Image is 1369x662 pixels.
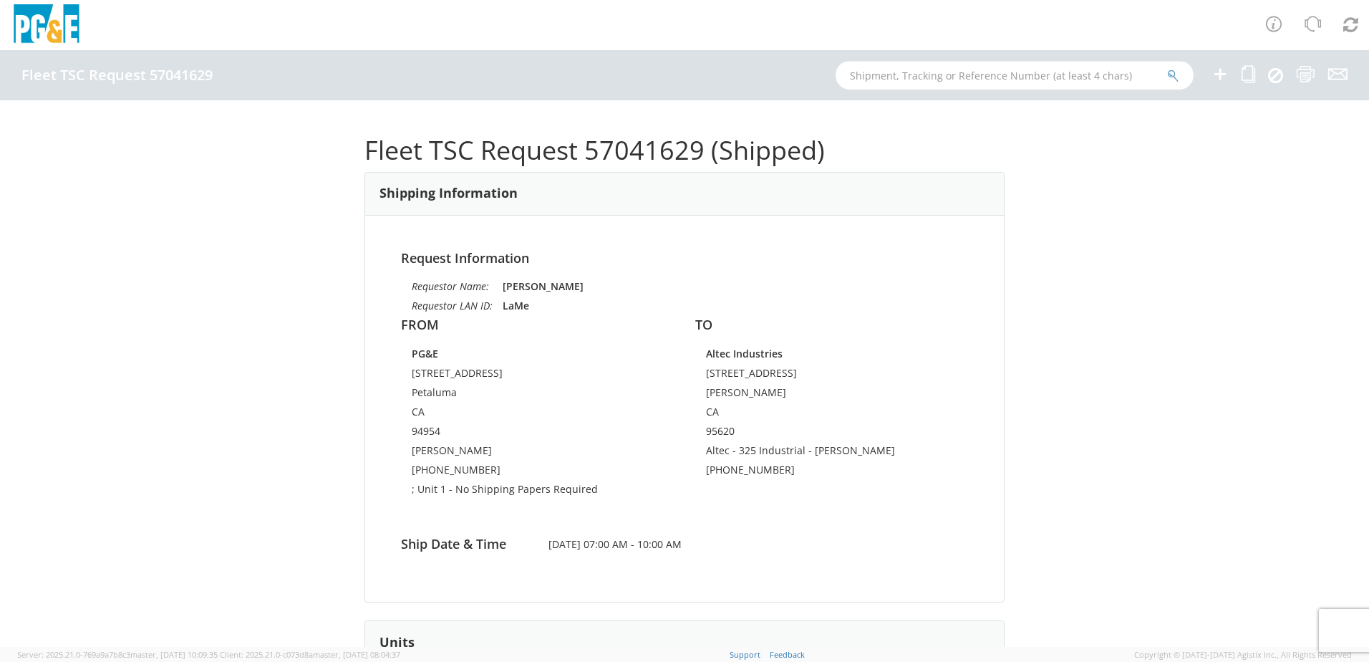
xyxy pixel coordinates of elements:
span: master, [DATE] 08:04:37 [313,649,400,660]
td: [PHONE_NUMBER] [706,463,957,482]
a: Support [730,649,760,660]
span: Server: 2025.21.0-769a9a7b8c3 [17,649,218,660]
h4: TO [695,318,968,332]
span: master, [DATE] 10:09:35 [130,649,218,660]
img: pge-logo-06675f144f4cfa6a6814.png [11,4,82,47]
input: Shipment, Tracking or Reference Number (at least 4 chars) [836,61,1194,90]
span: [DATE] 07:00 AM - 10:00 AM [538,537,832,552]
strong: LaMe [503,299,529,312]
td: ; Unit 1 - No Shipping Papers Required [412,482,663,502]
span: Copyright © [DATE]-[DATE] Agistix Inc., All Rights Reserved [1134,649,1352,661]
i: Requestor Name: [412,279,489,293]
strong: Altec Industries [706,347,783,360]
td: CA [706,405,957,424]
h1: Fleet TSC Request 57041629 (Shipped) [364,136,1005,165]
td: Altec - 325 Industrial - [PERSON_NAME] [706,443,957,463]
strong: [PERSON_NAME] [503,279,584,293]
td: [PHONE_NUMBER] [412,463,663,482]
h4: Fleet TSC Request 57041629 [21,67,213,83]
td: [PERSON_NAME] [706,385,957,405]
td: Petaluma [412,385,663,405]
td: 94954 [412,424,663,443]
td: CA [412,405,663,424]
td: [PERSON_NAME] [412,443,663,463]
span: Client: 2025.21.0-c073d8a [220,649,400,660]
strong: PG&E [412,347,438,360]
td: [STREET_ADDRESS] [706,366,957,385]
td: [STREET_ADDRESS] [412,366,663,385]
h4: FROM [401,318,674,332]
i: Requestor LAN ID: [412,299,493,312]
td: 95620 [706,424,957,443]
h4: Ship Date & Time [390,537,538,552]
h4: Request Information [401,251,968,266]
h3: Shipping Information [379,186,518,201]
a: Feedback [770,649,805,660]
h3: Units [379,635,415,650]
